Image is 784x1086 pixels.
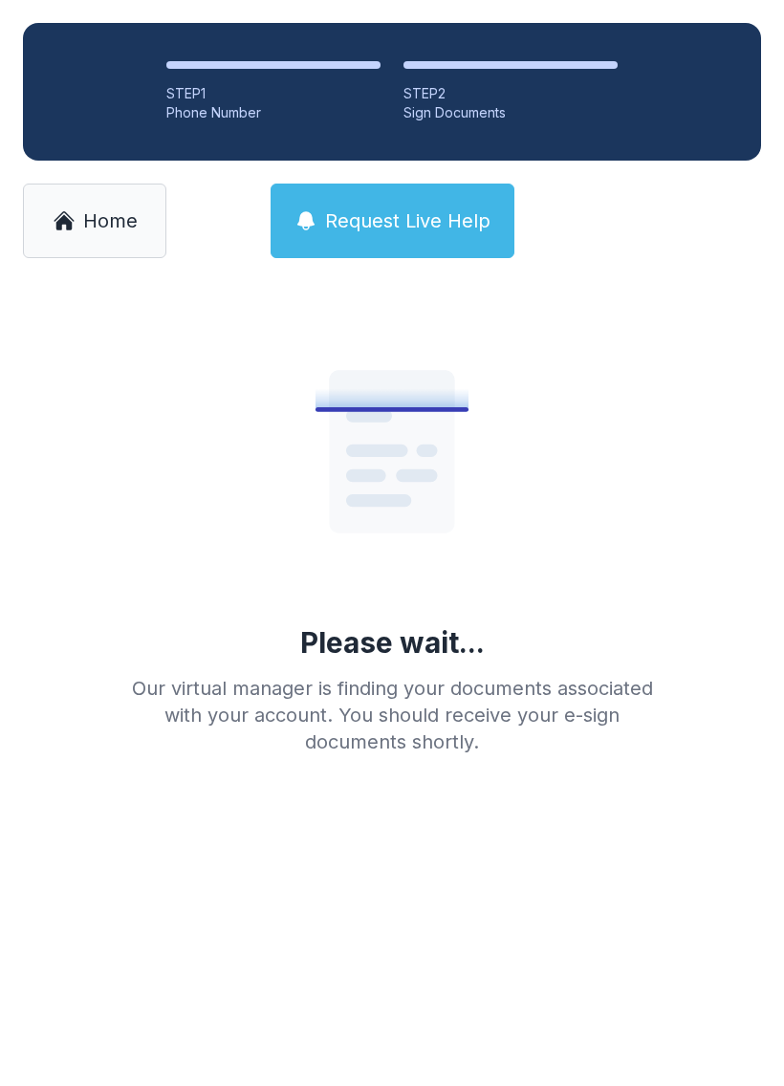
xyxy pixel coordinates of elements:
div: STEP 1 [166,84,381,103]
div: Please wait... [300,625,485,660]
div: Sign Documents [403,103,618,122]
div: STEP 2 [403,84,618,103]
span: Home [83,207,138,234]
div: Phone Number [166,103,381,122]
span: Request Live Help [325,207,490,234]
div: Our virtual manager is finding your documents associated with your account. You should receive yo... [117,675,667,755]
